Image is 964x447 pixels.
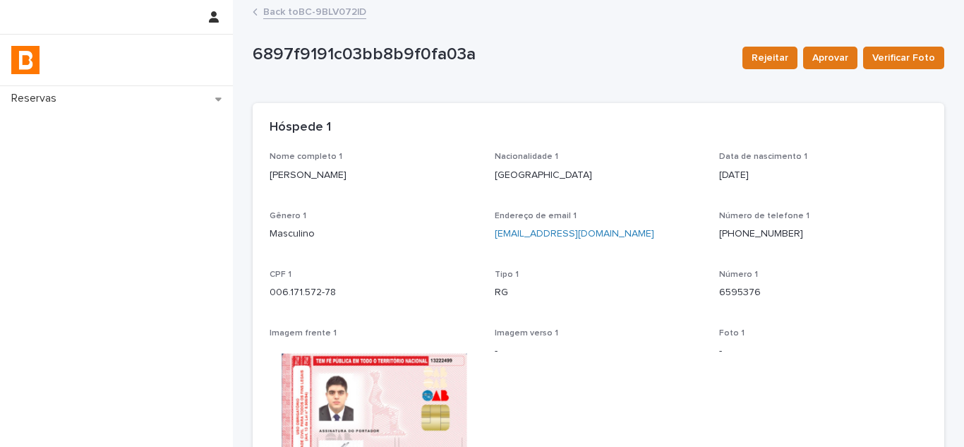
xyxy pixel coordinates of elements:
p: RG [495,285,703,300]
span: Imagem verso 1 [495,329,558,338]
span: Verificar Foto [872,51,935,65]
p: [DATE] [719,168,927,183]
span: Gênero 1 [270,212,306,220]
p: 006.171.572-78 [270,285,478,300]
p: [PERSON_NAME] [270,168,478,183]
button: Aprovar [803,47,857,69]
button: Rejeitar [742,47,797,69]
span: Aprovar [812,51,848,65]
span: Nacionalidade 1 [495,153,558,161]
h2: Hóspede 1 [270,120,331,136]
span: Foto 1 [719,329,745,338]
span: Tipo 1 [495,270,519,279]
span: Número 1 [719,270,758,279]
a: Back toBC-9BLV072lD [263,3,366,19]
span: Imagem frente 1 [270,329,337,338]
p: Masculino [270,227,478,242]
img: zVaNuJHRTjyIjT5M9Xd5 [11,46,40,74]
span: Número de telefone 1 [719,212,809,220]
span: CPF 1 [270,270,291,279]
span: Nome completo 1 [270,153,342,161]
button: Verificar Foto [863,47,944,69]
a: [PHONE_NUMBER] [719,229,803,239]
p: 6595376 [719,285,927,300]
p: Reservas [6,92,68,105]
a: [EMAIL_ADDRESS][DOMAIN_NAME] [495,229,654,239]
span: Endereço de email 1 [495,212,577,220]
p: - [719,344,927,359]
p: 6897f9191c03bb8b9f0fa03a [253,44,731,65]
p: [GEOGRAPHIC_DATA] [495,168,703,183]
p: - [495,344,703,359]
span: Data de nascimento 1 [719,153,807,161]
span: Rejeitar [752,51,788,65]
